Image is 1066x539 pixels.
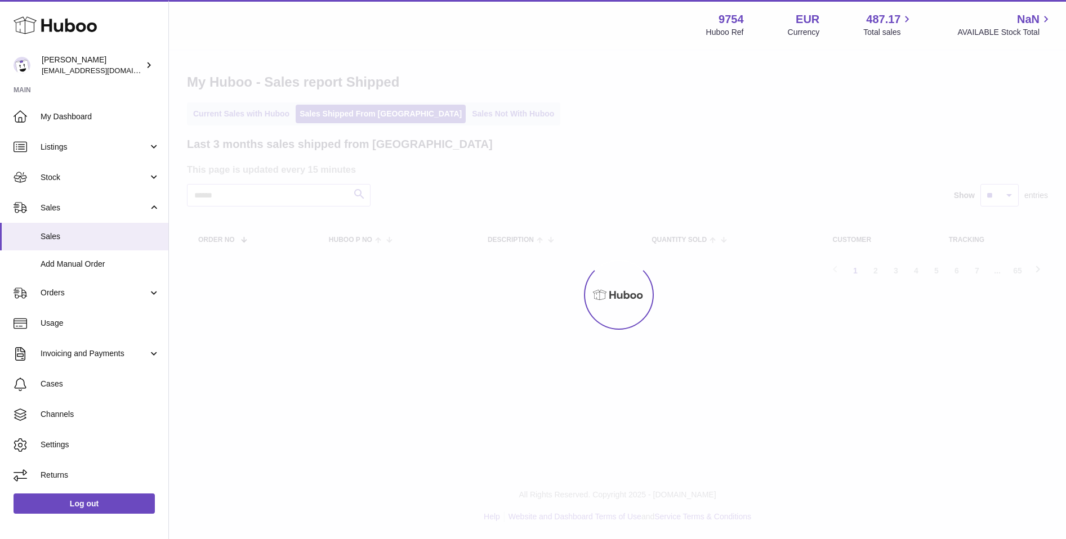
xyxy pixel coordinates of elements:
span: Sales [41,203,148,213]
span: Stock [41,172,148,183]
a: Log out [14,493,155,514]
div: [PERSON_NAME] [42,55,143,76]
span: Orders [41,288,148,298]
span: 487.17 [866,12,900,27]
a: 487.17 Total sales [863,12,913,38]
span: Add Manual Order [41,259,160,269]
div: Currency [788,27,820,38]
span: Returns [41,470,160,480]
span: Total sales [863,27,913,38]
span: Listings [41,142,148,152]
span: NaN [1017,12,1040,27]
span: My Dashboard [41,111,160,122]
span: [EMAIL_ADDRESS][DOMAIN_NAME] [42,66,166,75]
span: AVAILABLE Stock Total [957,27,1052,38]
span: Settings [41,439,160,450]
span: Sales [41,231,160,242]
img: info@fieldsluxury.london [14,57,30,74]
a: NaN AVAILABLE Stock Total [957,12,1052,38]
span: Channels [41,409,160,420]
strong: 9754 [719,12,744,27]
span: Invoicing and Payments [41,348,148,359]
span: Cases [41,379,160,389]
span: Usage [41,318,160,329]
div: Huboo Ref [706,27,744,38]
strong: EUR [796,12,819,27]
